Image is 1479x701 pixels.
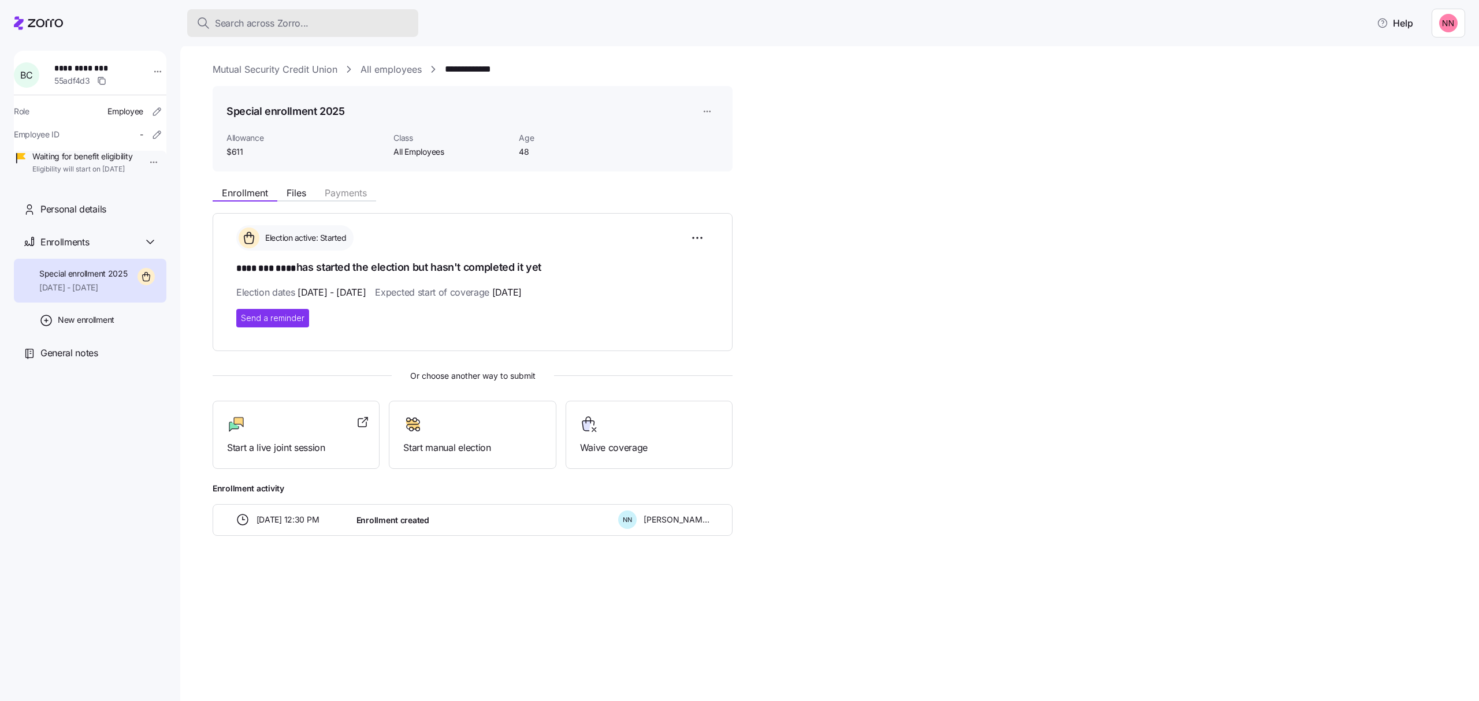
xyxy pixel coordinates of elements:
span: Enrollments [40,235,89,249]
span: Or choose another way to submit [213,370,733,382]
img: 37cb906d10cb440dd1cb011682786431 [1439,14,1458,32]
span: Enrollment [222,188,268,197]
span: Employee [107,106,143,117]
button: Send a reminder [236,309,309,327]
span: 55adf4d3 [54,75,90,87]
span: Waiting for benefit eligibility [32,151,132,162]
span: [DATE] [492,285,522,300]
span: Enrollment created [356,514,429,526]
h1: Special enrollment 2025 [226,104,345,118]
span: Help [1377,16,1413,30]
button: Help [1367,12,1422,35]
a: Mutual Security Credit Union [213,62,337,77]
span: Election dates [236,285,366,300]
span: Enrollment activity [213,483,733,494]
button: Search across Zorro... [187,9,418,37]
span: General notes [40,346,98,360]
span: Files [287,188,306,197]
span: Waive coverage [580,441,718,455]
span: Start a live joint session [227,441,365,455]
span: New enrollment [58,314,114,326]
span: Age [519,132,635,144]
span: Role [14,106,29,117]
span: Allowance [226,132,384,144]
span: All Employees [393,146,510,158]
span: [PERSON_NAME] [644,514,709,525]
span: Class [393,132,510,144]
span: Special enrollment 2025 [39,268,128,279]
span: [DATE] - [DATE] [39,282,128,293]
span: $611 [226,146,384,158]
span: Employee ID [14,129,60,140]
span: [DATE] 12:30 PM [257,514,319,525]
span: [DATE] - [DATE] [298,285,366,300]
span: Election active: Started [262,232,346,244]
h1: has started the election but hasn't completed it yet [236,260,709,276]
span: Payments [325,188,367,197]
span: N N [623,517,632,523]
span: Eligibility will start on [DATE] [32,165,132,174]
span: Expected start of coverage [375,285,521,300]
span: 48 [519,146,635,158]
span: - [140,129,143,140]
span: Search across Zorro... [215,16,309,31]
a: All employees [361,62,422,77]
span: Start manual election [403,441,541,455]
span: Send a reminder [241,312,304,324]
span: Personal details [40,202,106,217]
span: B C [20,70,32,80]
